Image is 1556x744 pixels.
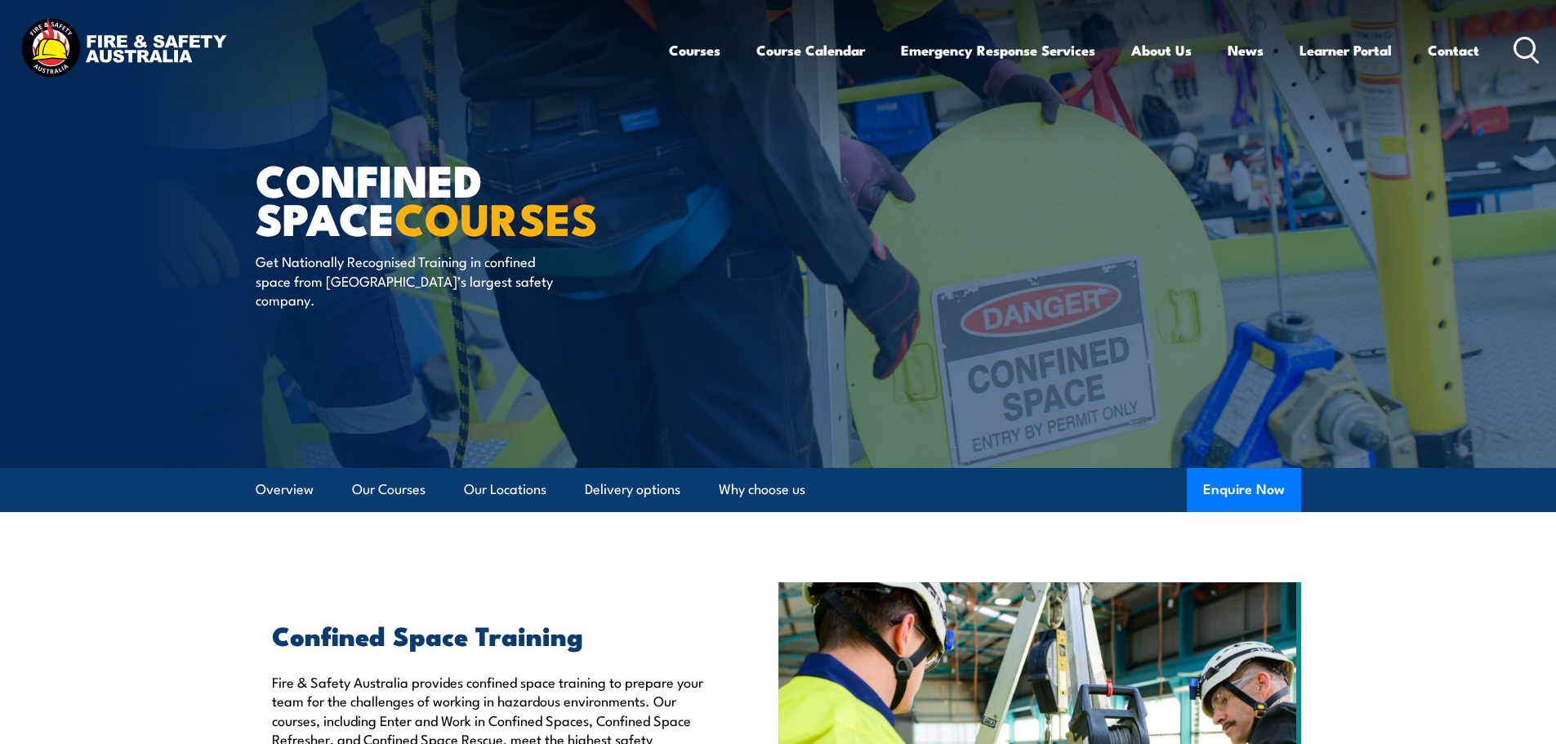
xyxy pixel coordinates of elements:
[1228,29,1264,72] a: News
[1187,468,1301,512] button: Enquire Now
[272,623,703,646] h2: Confined Space Training
[1428,29,1479,72] a: Contact
[256,468,314,511] a: Overview
[901,29,1095,72] a: Emergency Response Services
[352,468,426,511] a: Our Courses
[585,468,680,511] a: Delivery options
[756,29,865,72] a: Course Calendar
[256,160,659,236] h1: Confined Space
[256,252,554,309] p: Get Nationally Recognised Training in confined space from [GEOGRAPHIC_DATA]’s largest safety comp...
[719,468,805,511] a: Why choose us
[464,468,546,511] a: Our Locations
[1300,29,1392,72] a: Learner Portal
[1131,29,1192,72] a: About Us
[669,29,720,72] a: Courses
[395,183,598,251] strong: COURSES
